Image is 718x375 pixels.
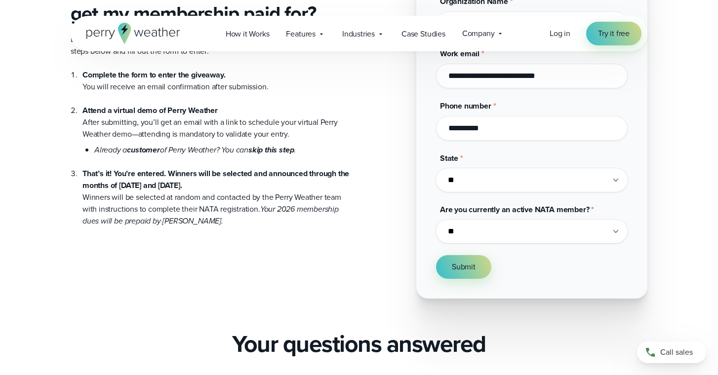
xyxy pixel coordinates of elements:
[401,28,445,40] span: Case Studies
[440,204,589,215] span: Are you currently an active NATA member?
[440,48,479,59] span: Work email
[462,28,495,39] span: Company
[393,24,454,44] a: Case Studies
[82,105,218,116] strong: Attend a virtual demo of Perry Weather
[598,28,630,39] span: Try it free
[436,255,491,279] button: Submit
[127,144,160,155] strong: customer
[452,261,476,273] span: Submit
[637,341,706,363] a: Call sales
[586,22,641,45] a: Try it free
[82,69,225,80] strong: Complete the form to enter the giveaway.
[550,28,570,39] span: Log in
[82,156,351,227] li: Winners will be selected at random and contacted by the Perry Weather team with instructions to c...
[550,28,570,39] a: Log in
[232,330,486,358] h2: Your questions answered
[82,168,349,191] strong: That’s it! You’re entered. Winners will be selected and announced through the months of [DATE] an...
[226,28,270,40] span: How it Works
[94,144,296,155] em: Already a of Perry Weather? You can .
[286,28,315,40] span: Features
[342,28,375,40] span: Industries
[82,203,339,226] em: Your 2026 membership dues will be prepaid by [PERSON_NAME].
[82,69,351,93] li: You will receive an email confirmation after submission.
[248,144,294,155] strong: skip this step
[217,24,278,44] a: How it Works
[660,346,693,358] span: Call sales
[82,93,351,156] li: After submitting, you’ll get an email with a link to schedule your virtual Perry Weather demo—att...
[440,100,491,112] span: Phone number
[440,152,458,164] span: State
